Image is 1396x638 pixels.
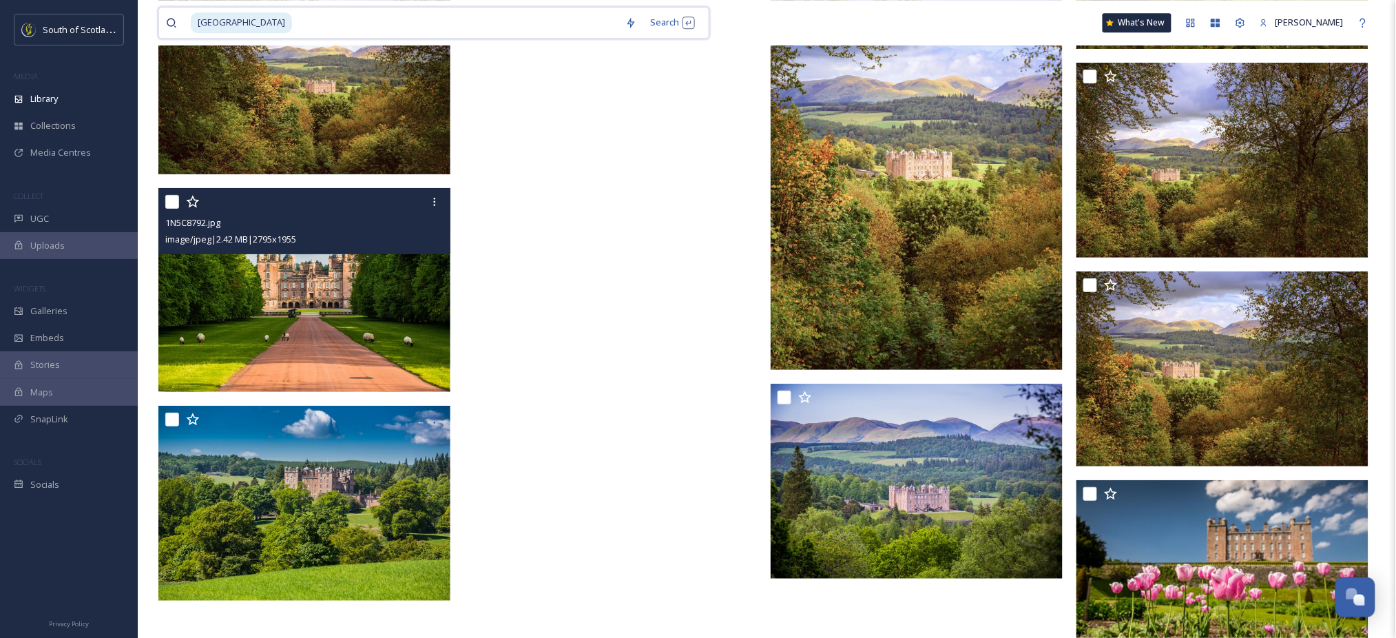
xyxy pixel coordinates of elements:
[158,406,450,601] img: 1N5C7197.jpg
[30,305,67,318] span: Galleries
[1253,9,1351,36] a: [PERSON_NAME]
[158,188,450,393] img: 1N5C8792.jpg
[30,92,58,105] span: Library
[30,386,53,399] span: Maps
[14,71,38,81] span: MEDIA
[30,212,49,225] span: UGC
[165,216,220,229] span: 1N5C8792.jpg
[30,146,91,159] span: Media Centres
[30,478,59,491] span: Socials
[30,119,76,132] span: Collections
[1335,577,1375,617] button: Open Chat
[43,23,200,36] span: South of Scotland Destination Alliance
[14,457,41,467] span: SOCIALS
[22,23,36,37] img: images.jpeg
[165,233,296,245] span: image/jpeg | 2.42 MB | 2795 x 1955
[1103,13,1171,32] a: What's New
[771,384,1063,579] img: Copy of 1N5C8649.jpg
[30,331,64,344] span: Embeds
[1076,63,1368,258] img: b6031100ae789c1d6b66778655d3fd57c0ad6a45914f608f00b31414fb2968a9.jpg
[1275,16,1344,28] span: [PERSON_NAME]
[1076,271,1368,466] img: 1c65e6ff9bee27434fe1c6fc57f4c09ed58497347e2c3814484363cd40ee55e3.jpg
[30,358,60,371] span: Stories
[49,615,89,631] a: Privacy Policy
[191,12,292,32] span: [GEOGRAPHIC_DATA]
[30,413,68,426] span: SnapLink
[14,191,43,201] span: COLLECT
[49,619,89,628] span: Privacy Policy
[14,283,45,294] span: WIDGETS
[643,9,702,36] div: Search
[30,239,65,252] span: Uploads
